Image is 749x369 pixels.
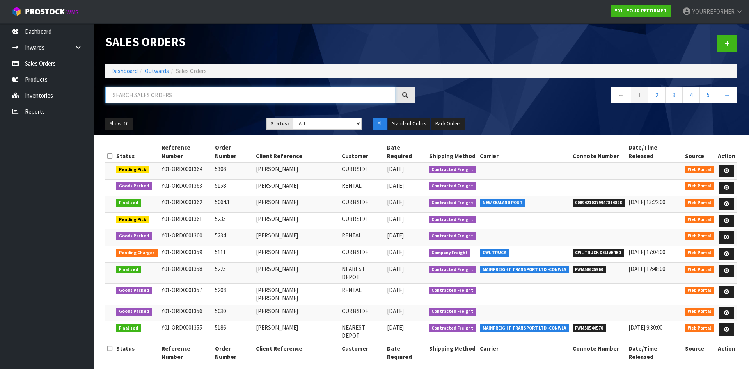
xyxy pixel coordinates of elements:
a: ← [611,87,631,103]
span: Web Portal [685,249,714,257]
span: Goods Packed [116,287,152,294]
td: Y01-ORD0001356 [160,305,213,321]
th: Customer [340,342,385,363]
img: cube-alt.png [12,7,21,16]
th: Action [716,342,737,363]
span: 00894210379947814828 [573,199,625,207]
span: Web Portal [685,266,714,274]
td: CURBSIDE [340,196,385,213]
td: CURBSIDE [340,212,385,229]
td: 5235 [213,212,254,229]
span: Web Portal [685,232,714,240]
th: Action [716,141,737,162]
span: Finalised [116,324,141,332]
a: → [717,87,737,103]
span: Goods Packed [116,232,152,240]
th: Date Required [385,141,427,162]
td: [PERSON_NAME] [254,196,340,213]
span: Contracted Freight [429,287,476,294]
a: 5 [699,87,717,103]
small: WMS [66,9,78,16]
span: Contracted Freight [429,199,476,207]
th: Status [114,342,160,363]
button: All [373,118,387,130]
span: Finalised [116,199,141,207]
span: Sales Orders [176,67,207,75]
th: Order Number [213,141,254,162]
span: Contracted Freight [429,182,476,190]
span: Contracted Freight [429,324,476,332]
td: 5208 [213,283,254,305]
a: Outwards [145,67,169,75]
span: FWM58625960 [573,266,606,274]
span: Pending Pick [116,166,149,174]
span: Web Portal [685,216,714,224]
span: Pending Charges [116,249,158,257]
th: Order Number [213,342,254,363]
td: 5234 [213,229,254,246]
span: [DATE] 9:30:00 [628,324,662,331]
span: MAINFREIGHT TRANSPORT LTD -CONWLA [480,324,569,332]
td: [PERSON_NAME] [254,212,340,229]
span: [DATE] [387,232,404,239]
span: [DATE] [387,248,404,256]
td: Y01-ORD0001357 [160,283,213,305]
td: RENTAL [340,229,385,246]
span: Web Portal [685,199,714,207]
td: 5064.1 [213,196,254,213]
td: Y01-ORD0001362 [160,196,213,213]
span: Company Freight [429,249,471,257]
span: [DATE] [387,324,404,331]
a: 1 [631,87,648,103]
button: Show: 10 [105,118,133,130]
span: Web Portal [685,308,714,316]
input: Search sales orders [105,87,395,103]
td: Y01-ORD0001363 [160,179,213,196]
td: [PERSON_NAME] [254,229,340,246]
span: CWL TRUCK [480,249,509,257]
th: Status [114,141,160,162]
th: Customer [340,141,385,162]
td: [PERSON_NAME] [254,321,340,342]
td: NEAREST DEPOT [340,262,385,283]
span: Web Portal [685,182,714,190]
td: Y01-ORD0001358 [160,262,213,283]
td: 5111 [213,246,254,262]
td: [PERSON_NAME] [PERSON_NAME] [254,283,340,305]
span: [DATE] 12:48:00 [628,265,665,273]
span: Contracted Freight [429,216,476,224]
span: [DATE] [387,198,404,206]
span: Web Portal [685,287,714,294]
td: CURBSIDE [340,246,385,262]
th: Source [683,342,716,363]
td: 5225 [213,262,254,283]
td: CURBSIDE [340,162,385,179]
span: Web Portal [685,166,714,174]
th: Carrier [478,342,571,363]
span: CWL TRUCK DELIVERED [573,249,624,257]
td: NEAREST DEPOT [340,321,385,342]
a: 2 [648,87,666,103]
a: Dashboard [111,67,138,75]
span: MAINFREIGHT TRANSPORT LTD -CONWLA [480,266,569,274]
td: RENTAL [340,283,385,305]
th: Date/Time Released [627,141,683,162]
span: ProStock [25,7,65,17]
h1: Sales Orders [105,35,415,48]
td: Y01-ORD0001359 [160,246,213,262]
td: Y01-ORD0001360 [160,229,213,246]
td: 5158 [213,179,254,196]
button: Back Orders [431,118,465,130]
td: [PERSON_NAME] [254,262,340,283]
th: Connote Number [571,342,627,363]
span: Contracted Freight [429,266,476,274]
th: Date/Time Released [627,342,683,363]
th: Reference Number [160,342,213,363]
th: Client Reference [254,141,340,162]
th: Source [683,141,716,162]
span: Web Portal [685,324,714,332]
td: CURBSIDE [340,305,385,321]
td: RENTAL [340,179,385,196]
td: [PERSON_NAME] [254,162,340,179]
th: Carrier [478,141,571,162]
